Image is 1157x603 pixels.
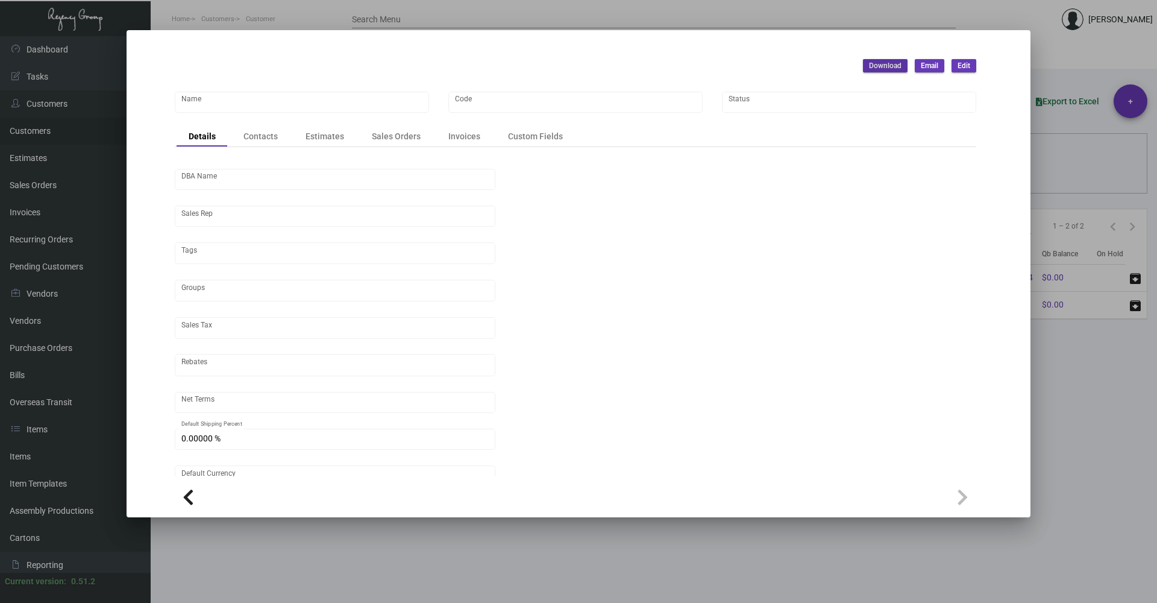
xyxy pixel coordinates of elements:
div: Custom Fields [508,130,563,143]
span: Edit [958,61,970,71]
button: Download [863,59,908,72]
div: Details [189,130,216,143]
div: Estimates [306,130,344,143]
button: Edit [952,59,976,72]
button: Email [915,59,944,72]
div: 0.51.2 [71,575,95,588]
span: Email [921,61,938,71]
div: Sales Orders [372,130,421,143]
div: Invoices [448,130,480,143]
div: Current version: [5,575,66,588]
div: Contacts [243,130,278,143]
span: Download [869,61,901,71]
